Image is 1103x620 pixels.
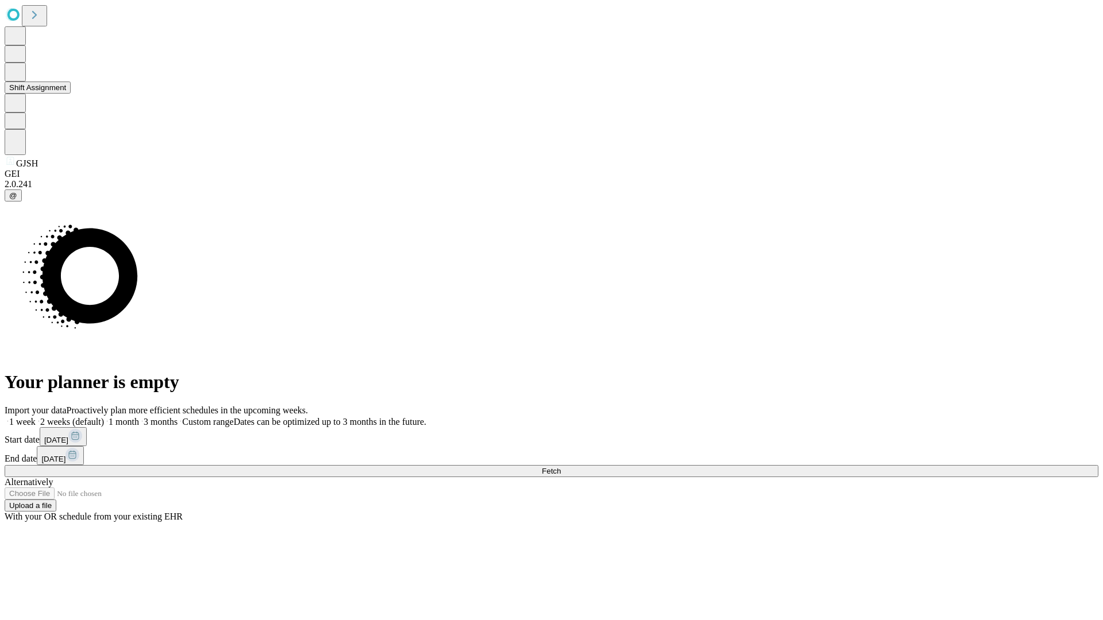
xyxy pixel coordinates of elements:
[542,467,561,475] span: Fetch
[41,455,65,463] span: [DATE]
[5,511,183,521] span: With your OR schedule from your existing EHR
[5,189,22,201] button: @
[37,446,84,465] button: [DATE]
[5,169,1098,179] div: GEI
[5,179,1098,189] div: 2.0.241
[44,436,68,444] span: [DATE]
[5,499,56,511] button: Upload a file
[5,477,53,487] span: Alternatively
[5,405,67,415] span: Import your data
[40,427,87,446] button: [DATE]
[5,446,1098,465] div: End date
[144,417,178,427] span: 3 months
[16,158,38,168] span: GJSH
[182,417,233,427] span: Custom range
[67,405,308,415] span: Proactively plan more efficient schedules in the upcoming weeks.
[5,427,1098,446] div: Start date
[40,417,104,427] span: 2 weeks (default)
[9,191,17,200] span: @
[5,465,1098,477] button: Fetch
[5,371,1098,393] h1: Your planner is empty
[5,82,71,94] button: Shift Assignment
[109,417,139,427] span: 1 month
[9,417,36,427] span: 1 week
[234,417,426,427] span: Dates can be optimized up to 3 months in the future.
